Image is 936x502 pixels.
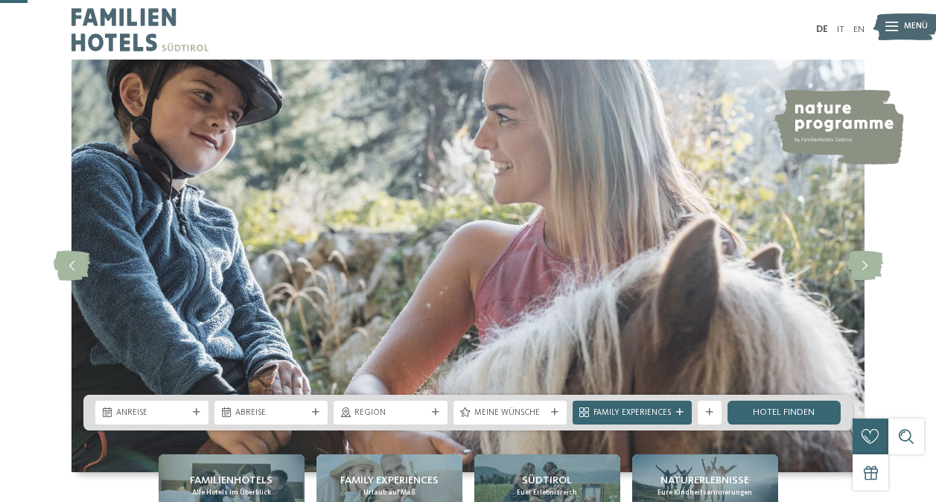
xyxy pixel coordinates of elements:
[728,401,841,425] a: Hotel finden
[816,25,828,34] a: DE
[522,473,572,488] span: Südtirol
[658,488,752,498] span: Eure Kindheitserinnerungen
[116,407,188,419] span: Anreise
[354,407,426,419] span: Region
[853,25,865,34] a: EN
[340,473,439,488] span: Family Experiences
[190,473,273,488] span: Familienhotels
[593,407,671,419] span: Family Experiences
[660,473,749,488] span: Naturerlebnisse
[517,488,577,498] span: Euer Erlebnisreich
[363,488,416,498] span: Urlaub auf Maß
[904,21,928,33] span: Menü
[773,89,904,165] img: nature programme by Familienhotels Südtirol
[71,60,865,472] img: Familienhotels Südtirol: The happy family places
[837,25,844,34] a: IT
[192,488,271,498] span: Alle Hotels im Überblick
[235,407,307,419] span: Abreise
[474,407,546,419] span: Meine Wünsche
